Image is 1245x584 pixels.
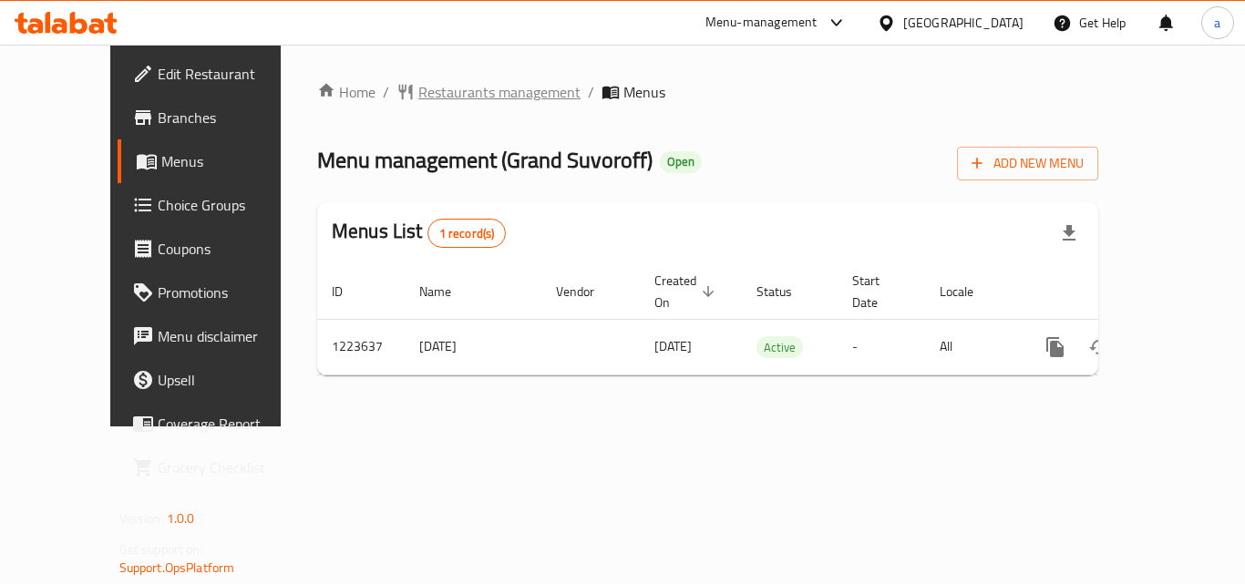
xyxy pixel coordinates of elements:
[119,538,203,561] span: Get support on:
[317,264,1223,375] table: enhanced table
[383,81,389,103] li: /
[428,225,506,242] span: 1 record(s)
[158,369,304,391] span: Upsell
[972,152,1084,175] span: Add New Menu
[756,337,803,358] span: Active
[623,81,665,103] span: Menus
[158,107,304,128] span: Branches
[925,319,1019,374] td: All
[405,319,541,374] td: [DATE]
[317,81,1098,103] nav: breadcrumb
[317,81,376,103] a: Home
[940,281,997,302] span: Locale
[756,336,803,358] div: Active
[158,63,304,85] span: Edit Restaurant
[119,556,235,579] a: Support.OpsPlatform
[660,151,702,173] div: Open
[654,334,692,358] span: [DATE]
[317,319,405,374] td: 1223637
[1047,211,1091,255] div: Export file
[167,507,195,530] span: 1.0.0
[838,319,925,374] td: -
[161,150,304,172] span: Menus
[852,270,903,313] span: Start Date
[118,52,318,96] a: Edit Restaurant
[1077,325,1121,369] button: Change Status
[317,139,653,180] span: Menu management ( Grand Suvoroff )
[396,81,581,103] a: Restaurants management
[332,281,366,302] span: ID
[705,12,818,34] div: Menu-management
[158,238,304,260] span: Coupons
[588,81,594,103] li: /
[119,507,164,530] span: Version:
[1019,264,1223,320] th: Actions
[158,325,304,347] span: Menu disclaimer
[158,194,304,216] span: Choice Groups
[654,270,720,313] span: Created On
[332,218,506,248] h2: Menus List
[118,227,318,271] a: Coupons
[957,147,1098,180] button: Add New Menu
[118,358,318,402] a: Upsell
[660,154,702,169] span: Open
[418,81,581,103] span: Restaurants management
[118,402,318,446] a: Coverage Report
[556,281,618,302] span: Vendor
[1034,325,1077,369] button: more
[118,96,318,139] a: Branches
[118,314,318,358] a: Menu disclaimer
[118,271,318,314] a: Promotions
[118,183,318,227] a: Choice Groups
[158,282,304,303] span: Promotions
[158,413,304,435] span: Coverage Report
[158,456,304,478] span: Grocery Checklist
[903,13,1024,33] div: [GEOGRAPHIC_DATA]
[118,139,318,183] a: Menus
[118,446,318,489] a: Grocery Checklist
[756,281,816,302] span: Status
[1214,13,1220,33] span: a
[419,281,475,302] span: Name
